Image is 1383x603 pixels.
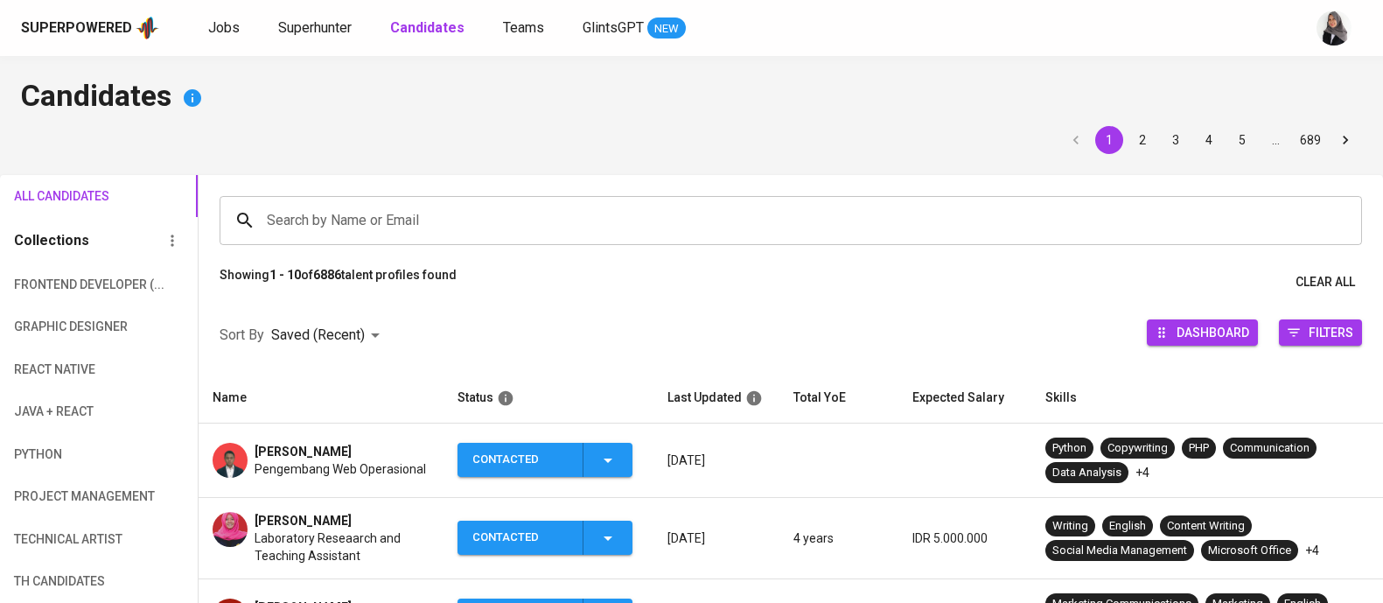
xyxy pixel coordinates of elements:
[1189,440,1209,457] div: PHP
[1052,543,1187,559] div: Social Media Management
[14,186,107,207] span: All Candidates
[255,529,430,564] span: Laboratory Reseaarch and Teaching Assistant
[14,401,107,423] span: Java + React
[1208,543,1291,559] div: Microsoft Office
[213,443,248,478] img: 3d75d5d8765862a4b9bf05e7c9f52144.jpg
[1296,271,1355,293] span: Clear All
[21,18,132,39] div: Superpowered
[1107,440,1168,457] div: Copywriting
[1279,319,1362,346] button: Filters
[14,359,107,381] span: React Native
[1167,518,1245,535] div: Content Writing
[208,18,243,39] a: Jobs
[220,325,264,346] p: Sort By
[390,18,468,39] a: Candidates
[390,19,464,36] b: Candidates
[14,228,89,253] h6: Collections
[653,373,779,424] th: Last Updated
[14,444,107,466] span: python
[503,19,544,36] span: Teams
[1135,464,1149,481] p: +4
[472,443,569,477] div: Contacted
[14,571,107,592] span: TH candidates
[1289,266,1362,298] button: Clear All
[136,15,159,41] img: app logo
[1052,465,1121,481] div: Data Analysis
[14,486,107,508] span: Project Management
[1230,440,1310,457] div: Communication
[14,316,107,338] span: Graphic Designer
[1295,126,1326,154] button: Go to page 689
[503,18,548,39] a: Teams
[220,266,457,298] p: Showing of talent profiles found
[444,373,653,424] th: Status
[1305,542,1319,559] p: +4
[1128,126,1156,154] button: Go to page 2
[271,319,386,352] div: Saved (Recent)
[1309,320,1353,344] span: Filters
[458,443,632,477] button: Contacted
[21,15,159,41] a: Superpoweredapp logo
[1109,518,1146,535] div: English
[898,373,1031,424] th: Expected Salary
[1147,319,1258,346] button: Dashboard
[1052,518,1088,535] div: Writing
[1317,11,1352,46] img: sinta.windasari@glints.com
[271,325,365,346] p: Saved (Recent)
[667,452,765,469] p: [DATE]
[793,529,884,547] p: 4 years
[278,19,352,36] span: Superhunter
[647,20,686,38] span: NEW
[269,268,301,282] b: 1 - 10
[255,460,426,478] span: Pengembang Web Operasional
[255,443,352,460] span: [PERSON_NAME]
[313,268,341,282] b: 6886
[208,19,240,36] span: Jobs
[1177,320,1249,344] span: Dashboard
[472,521,569,555] div: Contacted
[1095,126,1123,154] button: page 1
[1261,131,1289,149] div: …
[278,18,355,39] a: Superhunter
[1195,126,1223,154] button: Go to page 4
[779,373,898,424] th: Total YoE
[667,529,765,547] p: [DATE]
[458,521,632,555] button: Contacted
[14,274,107,296] span: Frontend Developer (...
[1228,126,1256,154] button: Go to page 5
[21,77,1362,119] h4: Candidates
[583,19,644,36] span: GlintsGPT
[1052,440,1086,457] div: Python
[1162,126,1190,154] button: Go to page 3
[199,373,444,424] th: Name
[1331,126,1359,154] button: Go to next page
[583,18,686,39] a: GlintsGPT NEW
[1059,126,1362,154] nav: pagination navigation
[255,512,352,529] span: [PERSON_NAME]
[912,529,1017,547] p: IDR 5.000.000
[213,512,248,547] img: ce433b3038eaaa23121d71413f44380d.png
[14,529,107,550] span: technical artist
